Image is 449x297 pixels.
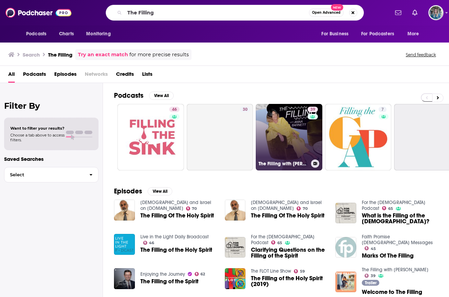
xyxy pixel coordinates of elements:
[186,206,197,211] a: 70
[428,5,444,20] span: Logged in as EllaDavidson
[114,200,135,221] a: The Filling Of The Holy Spirit
[277,241,282,245] span: 65
[114,187,142,195] h2: Episodes
[4,156,99,162] p: Saved Searches
[114,268,135,289] img: The Filling of the Spirit
[251,275,327,287] a: The Filling of the Holy Spirit (2019)
[86,29,111,39] span: Monitoring
[308,107,318,112] a: 39
[148,187,172,195] button: View All
[428,5,444,20] button: Show profile menu
[117,104,184,170] a: 46
[303,207,308,210] span: 70
[5,6,71,19] img: Podchaser - Follow, Share and Rate Podcasts
[335,203,356,224] img: What is the Filling of the Holy Spirit?
[382,206,393,210] a: 65
[21,27,55,40] button: open menu
[187,104,253,170] a: 30
[8,69,15,83] a: All
[362,253,414,259] a: Marks Of The Filling
[371,247,376,250] span: 45
[116,69,134,83] span: Credits
[362,200,425,211] a: For the Gospel Podcast
[251,268,291,274] a: The FLOT Line Show
[300,270,305,273] span: 59
[114,91,143,100] h2: Podcasts
[297,206,308,211] a: 70
[55,27,78,40] a: Charts
[129,51,189,59] span: for more precise results
[240,107,250,112] a: 30
[106,5,364,21] div: Search podcasts, credits, & more...
[310,106,315,113] span: 39
[361,29,394,39] span: For Podcasters
[10,133,65,142] span: Choose a tab above to access filters.
[294,269,305,273] a: 59
[125,7,309,18] input: Search podcasts, credits, & more...
[192,207,197,210] span: 70
[407,29,419,39] span: More
[362,289,422,295] a: Welcome to The Filling
[321,29,348,39] span: For Business
[256,104,322,170] a: 39The Filling with [PERSON_NAME]
[362,213,438,224] span: What is the Filling of the [DEMOGRAPHIC_DATA]?
[365,274,376,278] a: 39
[331,4,343,11] span: New
[4,101,99,111] h2: Filter By
[142,69,152,83] a: Lists
[271,240,282,245] a: 65
[172,106,177,113] span: 46
[403,27,428,40] button: open menu
[365,281,377,285] span: Trailer
[225,200,246,221] img: The Filling Of The Holy Spirit
[114,91,174,100] a: PodcastsView All
[143,241,154,245] a: 46
[365,246,376,250] a: 45
[316,27,357,40] button: open menu
[392,7,404,19] a: Show notifications dropdown
[81,27,119,40] button: open menu
[258,161,308,167] h3: The Filling with [PERSON_NAME]
[309,9,344,17] button: Open AdvancedNew
[26,29,46,39] span: Podcasts
[225,268,246,289] a: The Filling of the Holy Spirit (2019)
[140,278,198,284] a: The Filling of the Spirit
[85,69,108,83] span: Networks
[362,234,433,246] a: Faith Promise Church Messages
[388,207,393,210] span: 65
[371,274,376,277] span: 39
[140,234,209,240] a: Live in the Light Daily Broadcast
[78,51,128,59] a: Try an exact match
[10,126,65,131] span: Want to filter your results?
[140,247,212,253] span: The Filling of the Holy Spirit
[335,272,356,293] img: Welcome to The Filling
[140,213,214,218] a: The Filling Of The Holy Spirit
[140,271,185,277] a: Enjoying the Journey
[59,29,74,39] span: Charts
[4,167,99,182] button: Select
[428,5,444,20] img: User Profile
[362,267,428,273] a: The Filling with Anna Barnett
[251,213,324,218] a: The Filling Of The Holy Spirit
[54,69,77,83] a: Episodes
[114,234,135,255] img: The Filling of the Holy Spirit
[251,247,327,259] a: Clarifying Questions on the Filling of the Spirit
[335,237,356,258] img: Marks Of The Filling
[225,237,246,258] a: Clarifying Questions on the Filling of the Spirit
[169,107,180,112] a: 46
[140,200,211,211] a: Holy Scriptures and Israel on Oneplace.com
[149,92,174,100] button: View All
